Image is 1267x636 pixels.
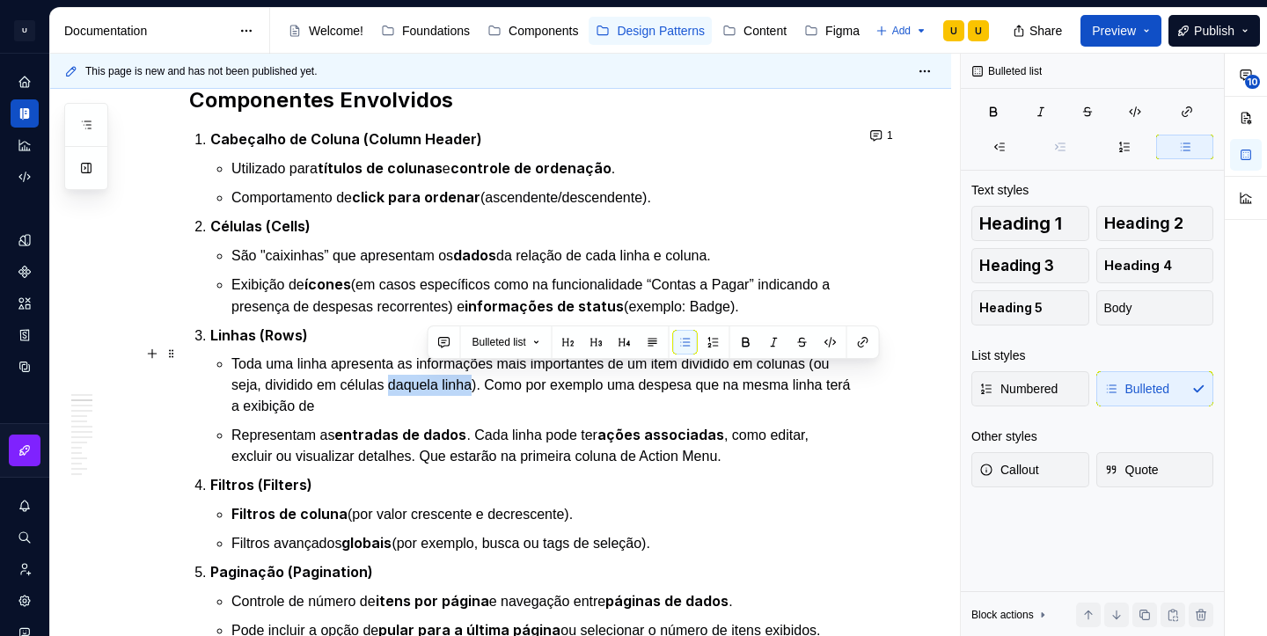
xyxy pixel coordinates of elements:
button: Heading 1 [971,206,1089,241]
strong: controle de ordenação [450,159,612,177]
button: Heading 4 [1096,248,1214,283]
button: Preview [1080,15,1161,47]
button: Heading 3 [971,248,1089,283]
a: Settings [11,587,39,615]
a: Data sources [11,353,39,381]
div: List styles [971,347,1025,364]
a: Documentation [11,99,39,128]
strong: Filtros (Filters) [210,476,312,493]
a: Figma [797,17,867,45]
strong: itens por página [376,592,489,610]
strong: globais [341,534,392,552]
strong: páginas de dados [605,592,729,610]
a: Assets [11,289,39,318]
div: Components [509,22,578,40]
span: 10 [1245,75,1260,89]
button: Search ⌘K [11,523,39,552]
button: Heading 2 [1096,206,1214,241]
div: Welcome! [309,22,363,40]
a: Invite team [11,555,39,583]
a: Foundations [374,17,477,45]
div: Documentation [64,22,231,40]
span: This page is new and has not been published yet. [85,64,318,78]
span: Heading 1 [979,215,1062,232]
button: Quote [1096,452,1214,487]
span: Quote [1104,461,1159,479]
button: Publish [1168,15,1260,47]
strong: Filtros de coluna [231,505,348,523]
span: Heading 3 [979,257,1054,274]
strong: informações de status [465,297,624,315]
a: Analytics [11,131,39,159]
a: Code automation [11,163,39,191]
button: Numbered [971,371,1089,406]
button: Share [1004,15,1073,47]
span: Publish [1194,22,1234,40]
strong: Células (Cells) [210,217,311,235]
strong: Paginação (Pagination) [210,563,373,581]
a: Welcome! [281,17,370,45]
div: U [950,24,957,38]
a: Content [715,17,794,45]
strong: títulos de colunas [318,159,443,177]
button: Callout [971,452,1089,487]
span: Add [892,24,911,38]
div: Block actions [971,603,1050,627]
button: Add [870,18,933,43]
div: U [14,20,35,41]
strong: dados [453,246,496,264]
div: Other styles [971,428,1037,445]
p: Utilizado para e . [231,157,854,179]
a: Storybook stories [11,321,39,349]
a: Design tokens [11,226,39,254]
div: Foundations [402,22,470,40]
p: Representam as . Cada linha pode ter , como editar, excluir ou visualizar detalhes. Que estarão n... [231,424,854,467]
span: Body [1104,299,1132,317]
p: (por valor crescente e decrescente). [231,503,854,525]
span: Preview [1092,22,1136,40]
strong: Componentes Envolvidos [189,87,453,113]
p: Comportamento de (ascendente/descendente). [231,186,854,208]
span: Callout [979,461,1039,479]
div: Content [743,22,787,40]
div: Page tree [281,13,867,48]
a: Home [11,68,39,96]
button: Notifications [11,492,39,520]
strong: ações associadas [597,426,724,443]
div: Block actions [971,608,1034,622]
strong: ícones [304,275,351,293]
span: Heading 4 [1104,257,1172,274]
p: Controle de número de e navegação entre . [231,590,854,612]
strong: Linhas (Rows) [210,326,308,344]
a: Components [11,258,39,286]
strong: entradas de dados [334,426,466,443]
span: Share [1029,22,1062,40]
a: Design Patterns [589,17,712,45]
span: Numbered [979,380,1058,398]
button: 1 [865,123,901,148]
a: Components [480,17,585,45]
button: Body [1096,290,1214,325]
button: U [4,11,46,49]
button: Heading 5 [971,290,1089,325]
div: Design Patterns [617,22,705,40]
strong: Cabeçalho de Coluna (Column Header) [210,130,482,148]
span: Heading 2 [1104,215,1183,232]
span: 1 [887,128,893,143]
span: Heading 5 [979,299,1043,317]
p: Exibição de (em casos específicos como na funcionalidade “Contas a Pagar” indicando a presença de... [231,274,854,318]
strong: click para ordenar [352,188,480,206]
div: U [975,24,982,38]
